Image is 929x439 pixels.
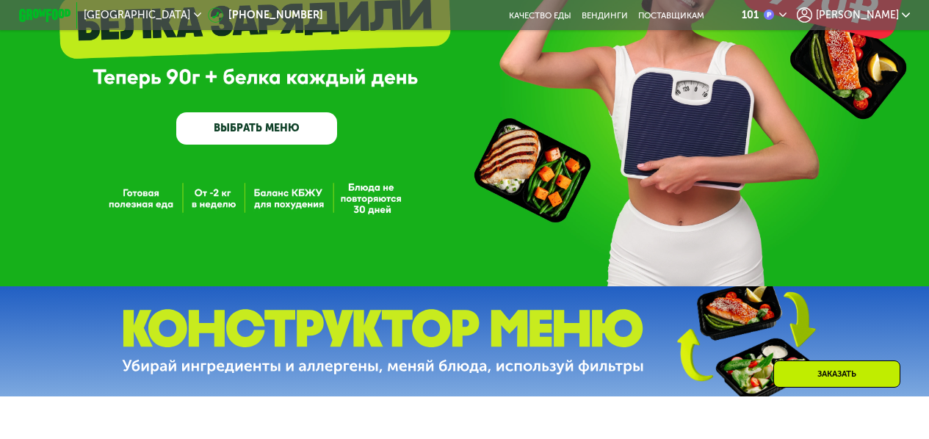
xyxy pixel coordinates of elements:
div: поставщикам [638,10,704,21]
div: 101 [742,10,759,21]
span: [PERSON_NAME] [816,10,899,21]
a: Вендинги [582,10,628,21]
a: [PHONE_NUMBER] [208,7,323,23]
a: Качество еды [509,10,571,21]
span: [GEOGRAPHIC_DATA] [84,10,190,21]
a: ВЫБРАТЬ МЕНЮ [176,112,337,145]
div: Заказать [773,360,900,388]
